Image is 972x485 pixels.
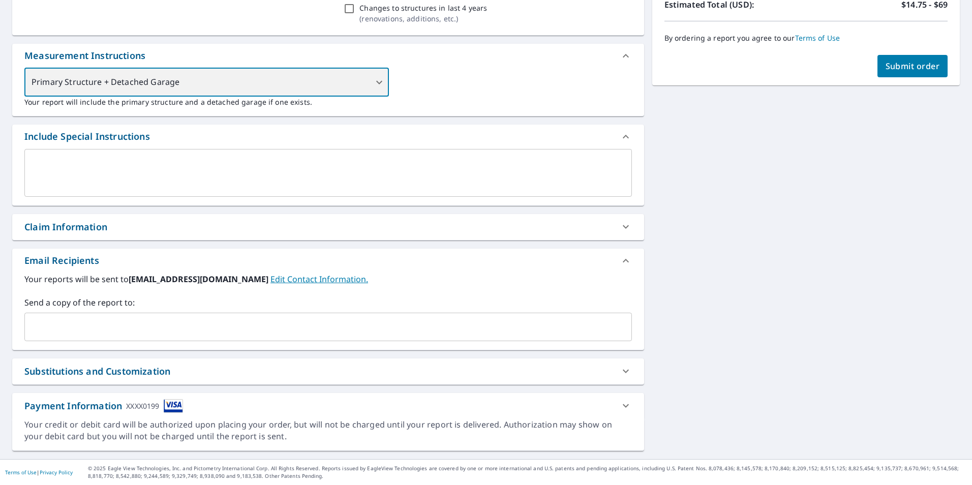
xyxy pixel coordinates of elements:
[40,469,73,476] a: Privacy Policy
[24,220,107,234] div: Claim Information
[24,419,632,442] div: Your credit or debit card will be authorized upon placing your order, but will not be charged unt...
[12,358,644,384] div: Substitutions and Customization
[126,399,159,413] div: XXXX0199
[359,13,487,24] p: ( renovations, additions, etc. )
[886,60,940,72] span: Submit order
[359,3,487,13] p: Changes to structures in last 4 years
[24,97,632,107] p: Your report will include the primary structure and a detached garage if one exists.
[12,44,644,68] div: Measurement Instructions
[12,249,644,273] div: Email Recipients
[12,214,644,240] div: Claim Information
[12,125,644,149] div: Include Special Instructions
[88,465,967,480] p: © 2025 Eagle View Technologies, Inc. and Pictometry International Corp. All Rights Reserved. Repo...
[664,34,948,43] p: By ordering a report you agree to our
[270,274,368,285] a: EditContactInfo
[24,68,389,97] div: Primary Structure + Detached Garage
[24,365,170,378] div: Substitutions and Customization
[795,33,840,43] a: Terms of Use
[24,399,183,413] div: Payment Information
[24,254,99,267] div: Email Recipients
[5,469,73,475] p: |
[12,393,644,419] div: Payment InformationXXXX0199cardImage
[24,273,632,285] label: Your reports will be sent to
[5,469,37,476] a: Terms of Use
[877,55,948,77] button: Submit order
[24,49,145,63] div: Measurement Instructions
[24,296,632,309] label: Send a copy of the report to:
[164,399,183,413] img: cardImage
[24,130,150,143] div: Include Special Instructions
[129,274,270,285] b: [EMAIL_ADDRESS][DOMAIN_NAME]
